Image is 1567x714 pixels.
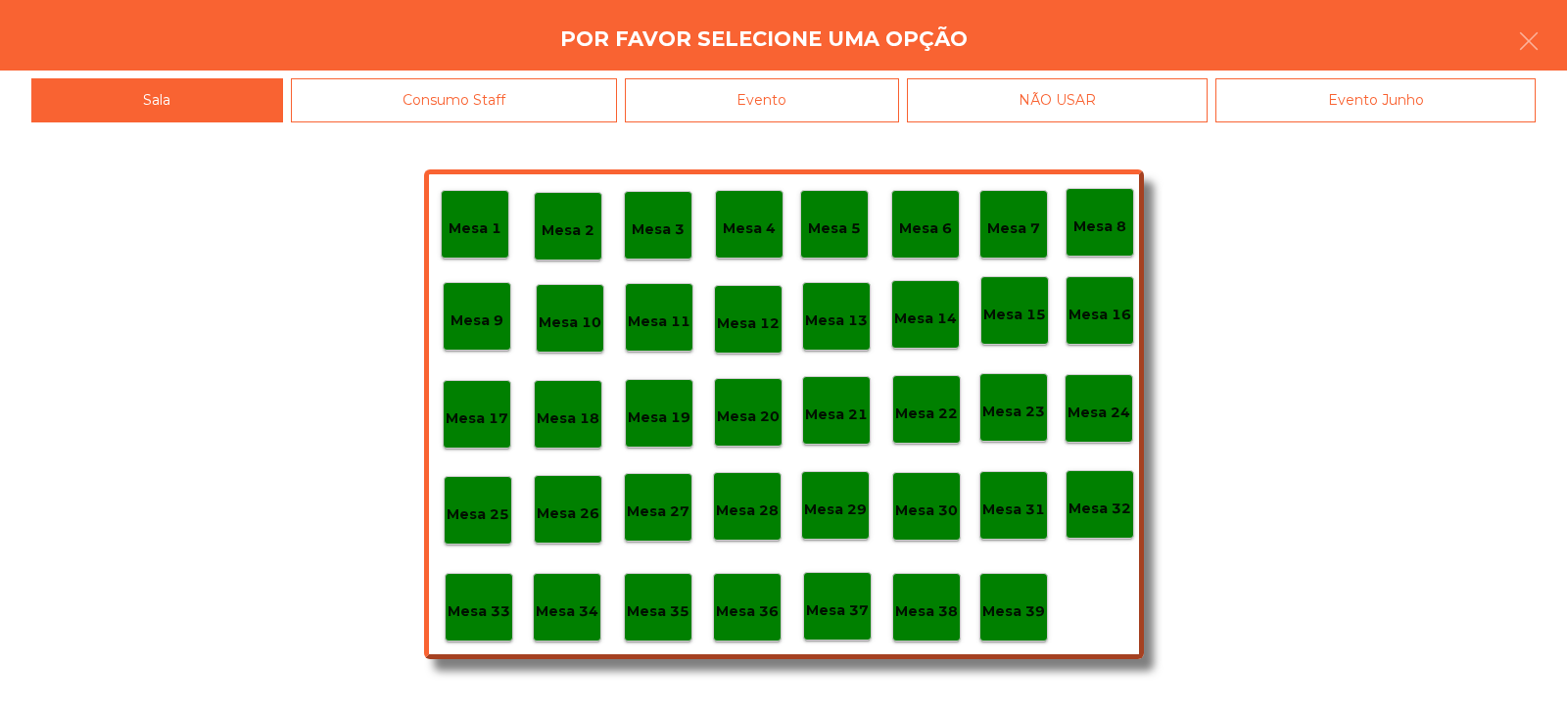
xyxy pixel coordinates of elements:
h4: Por favor selecione uma opção [560,24,968,54]
p: Mesa 13 [805,309,868,332]
div: NÃO USAR [907,78,1209,122]
p: Mesa 3 [632,218,685,241]
p: Mesa 9 [451,309,503,332]
p: Mesa 37 [806,599,869,622]
p: Mesa 12 [717,312,780,335]
p: Mesa 28 [716,500,779,522]
p: Mesa 21 [805,404,868,426]
p: Mesa 10 [539,311,601,334]
p: Mesa 17 [446,407,508,430]
p: Mesa 4 [723,217,776,240]
p: Mesa 1 [449,217,501,240]
p: Mesa 27 [627,500,689,523]
p: Mesa 16 [1068,304,1131,326]
p: Mesa 23 [982,401,1045,423]
p: Mesa 22 [895,403,958,425]
p: Mesa 14 [894,308,957,330]
div: Evento [625,78,899,122]
p: Mesa 5 [808,217,861,240]
p: Mesa 33 [448,600,510,623]
p: Mesa 8 [1073,215,1126,238]
p: Mesa 36 [716,600,779,623]
p: Mesa 29 [804,499,867,521]
div: Evento Junho [1215,78,1536,122]
p: Mesa 24 [1068,402,1130,424]
p: Mesa 7 [987,217,1040,240]
p: Mesa 19 [628,406,690,429]
p: Mesa 38 [895,600,958,623]
p: Mesa 30 [895,500,958,522]
p: Mesa 11 [628,310,690,333]
p: Mesa 32 [1068,498,1131,520]
p: Mesa 15 [983,304,1046,326]
div: Sala [31,78,283,122]
p: Mesa 2 [542,219,594,242]
p: Mesa 18 [537,407,599,430]
p: Mesa 39 [982,600,1045,623]
p: Mesa 35 [627,600,689,623]
p: Mesa 31 [982,499,1045,521]
p: Mesa 25 [447,503,509,526]
p: Mesa 20 [717,405,780,428]
div: Consumo Staff [291,78,618,122]
p: Mesa 6 [899,217,952,240]
p: Mesa 34 [536,600,598,623]
p: Mesa 26 [537,502,599,525]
